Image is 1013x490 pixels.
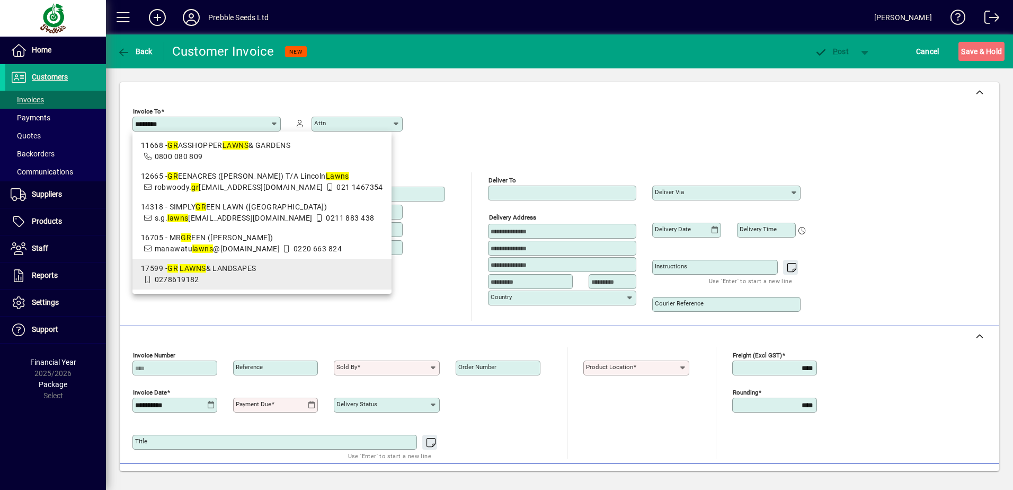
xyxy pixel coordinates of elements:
[32,271,58,279] span: Reports
[5,109,106,127] a: Payments
[5,181,106,208] a: Suppliers
[155,152,203,161] span: 0800 080 809
[133,389,167,396] mat-label: Invoice date
[141,140,383,151] div: 11668 - ASSHOPPER & GARDENS
[961,47,965,56] span: S
[167,214,188,222] em: lawns
[927,470,970,487] span: Product
[155,275,199,284] span: 0278619182
[155,183,323,191] span: robwoody. [EMAIL_ADDRESS][DOMAIN_NAME]
[132,228,392,259] mat-option: 16705 - MR GREEN (YURI)
[180,264,206,273] em: LAWNS
[976,2,1000,37] a: Logout
[5,37,106,64] a: Home
[141,171,383,182] div: 12665 - EENACRES ([PERSON_NAME]) T/A Lincoln
[32,325,58,334] span: Support
[208,9,269,26] div: Prebble Seeds Ltd
[167,141,178,150] em: GR
[336,183,383,191] span: 021 1467354
[114,42,155,61] button: Back
[132,136,392,167] mat-option: 11668 - GRASSHOPPER LAWNS & GARDENS
[11,113,50,122] span: Payments
[491,293,512,301] mat-label: Country
[141,202,383,213] div: 14318 - SIMPLY EEN LAWN ([GEOGRAPHIC_DATA])
[336,400,377,408] mat-label: Delivery status
[117,47,153,56] span: Back
[961,43,1002,60] span: ave & Hold
[132,167,392,197] mat-option: 12665 - GREENACRES (Rod Woodward) T/A Lincoln Lawns
[140,8,174,27] button: Add
[141,263,383,274] div: 17599 - & LANDSAPES
[5,91,106,109] a: Invoices
[135,437,147,445] mat-label: Title
[733,352,782,359] mat-label: Freight (excl GST)
[655,188,684,196] mat-label: Deliver via
[458,363,496,371] mat-label: Order number
[172,43,274,60] div: Customer Invoice
[348,450,431,462] mat-hint: Use 'Enter' to start a new line
[32,298,59,307] span: Settings
[336,363,357,371] mat-label: Sold by
[11,95,44,104] span: Invoices
[874,9,932,26] div: [PERSON_NAME]
[289,48,303,55] span: NEW
[141,232,383,243] div: 16705 - MR EEN ([PERSON_NAME])
[39,380,67,389] span: Package
[913,42,942,61] button: Cancel
[655,225,691,233] mat-label: Delivery date
[32,217,62,225] span: Products
[814,47,849,56] span: ost
[740,225,777,233] mat-label: Delivery time
[174,8,208,27] button: Profile
[32,46,51,54] span: Home
[655,300,704,307] mat-label: Courier Reference
[167,172,178,180] em: GR
[236,363,263,371] mat-label: Reference
[223,141,248,150] em: LAWNS
[5,163,106,181] a: Communications
[958,42,1005,61] button: Save & Hold
[167,264,178,273] em: GR
[181,233,191,242] em: GR
[655,262,687,270] mat-label: Instructions
[30,358,76,366] span: Financial Year
[11,150,55,158] span: Backorders
[709,275,792,287] mat-hint: Use 'Enter' to start a new line
[132,259,392,290] mat-option: 17599 - GR LAWNS & LANDSAPES
[488,177,516,184] mat-label: Deliver To
[5,127,106,145] a: Quotes
[326,172,349,180] em: Lawns
[922,469,975,488] button: Product
[5,290,106,316] a: Settings
[294,244,342,253] span: 0220 663 824
[106,42,164,61] app-page-header-button: Back
[133,108,161,115] mat-label: Invoice To
[5,208,106,235] a: Products
[586,363,633,371] mat-label: Product location
[32,244,48,252] span: Staff
[943,2,966,37] a: Knowledge Base
[11,132,41,140] span: Quotes
[191,183,199,191] em: gr
[5,317,106,343] a: Support
[833,47,838,56] span: P
[236,400,271,408] mat-label: Payment due
[5,235,106,262] a: Staff
[314,119,326,127] mat-label: Attn
[5,145,106,163] a: Backorders
[155,214,313,222] span: s.g. [EMAIL_ADDRESS][DOMAIN_NAME]
[733,389,758,396] mat-label: Rounding
[11,168,73,176] span: Communications
[196,203,206,211] em: GR
[809,42,854,61] button: Post
[5,262,106,289] a: Reports
[916,43,939,60] span: Cancel
[326,214,374,222] span: 0211 883 438
[192,244,213,253] em: lawns
[132,197,392,228] mat-option: 14318 - SIMPLY GREEN LAWN (KOSTA)
[32,190,62,198] span: Suppliers
[32,73,68,81] span: Customers
[133,352,175,359] mat-label: Invoice number
[155,244,280,253] span: manawatu @[DOMAIN_NAME]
